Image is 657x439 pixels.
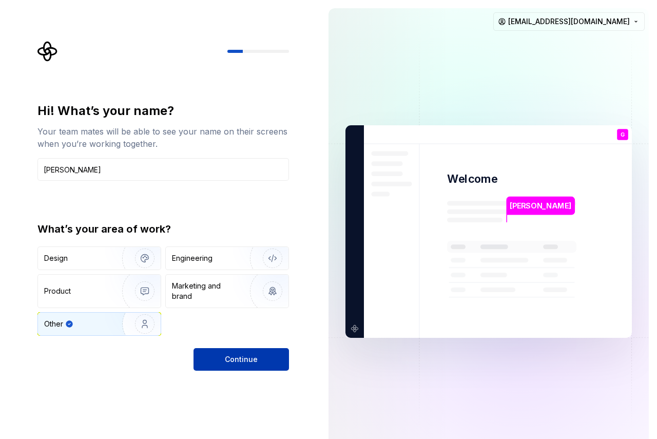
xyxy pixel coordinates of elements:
p: [PERSON_NAME] [510,200,571,212]
div: Your team mates will be able to see your name on their screens when you’re working together. [37,125,289,150]
div: Engineering [172,253,212,263]
p: G [621,132,625,138]
div: What’s your area of work? [37,222,289,236]
p: Welcome [447,171,497,186]
div: Hi! What’s your name? [37,103,289,119]
input: Han Solo [37,158,289,181]
svg: Supernova Logo [37,41,58,62]
button: Continue [194,348,289,371]
div: Design [44,253,68,263]
span: [EMAIL_ADDRESS][DOMAIN_NAME] [508,16,630,27]
div: Other [44,319,63,329]
button: [EMAIL_ADDRESS][DOMAIN_NAME] [493,12,645,31]
div: Marketing and brand [172,281,241,301]
div: Product [44,286,71,296]
span: Continue [225,354,258,365]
